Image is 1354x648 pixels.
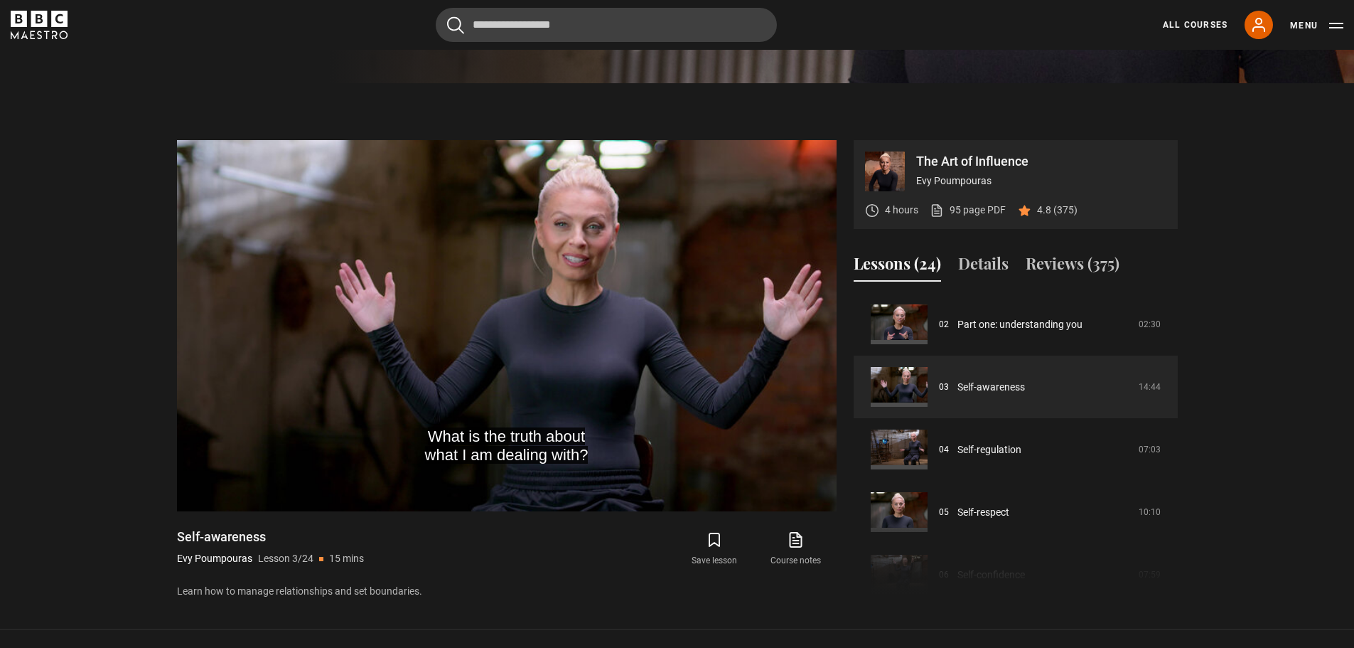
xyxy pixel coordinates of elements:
[957,442,1021,457] a: Self-regulation
[957,380,1025,395] a: Self-awareness
[436,8,777,42] input: Search
[930,203,1006,218] a: 95 page PDF
[885,203,918,218] p: 4 hours
[916,155,1166,168] p: The Art of Influence
[1163,18,1227,31] a: All Courses
[11,11,68,39] svg: BBC Maestro
[177,551,252,566] p: Evy Poumpouras
[447,16,464,34] button: Submit the search query
[854,252,941,282] button: Lessons (24)
[674,529,755,570] button: Save lesson
[329,551,364,566] p: 15 mins
[957,505,1009,520] a: Self-respect
[916,174,1166,188] p: Evy Poumpouras
[258,551,313,566] p: Lesson 3/24
[1026,252,1119,282] button: Reviews (375)
[957,317,1082,332] a: Part one: understanding you
[755,529,836,570] a: Course notes
[1290,18,1343,33] button: Toggle navigation
[177,584,837,599] p: Learn how to manage relationships and set boundaries.
[958,252,1009,282] button: Details
[1037,203,1078,218] p: 4.8 (375)
[177,529,364,546] h1: Self-awareness
[177,140,837,511] video-js: Video Player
